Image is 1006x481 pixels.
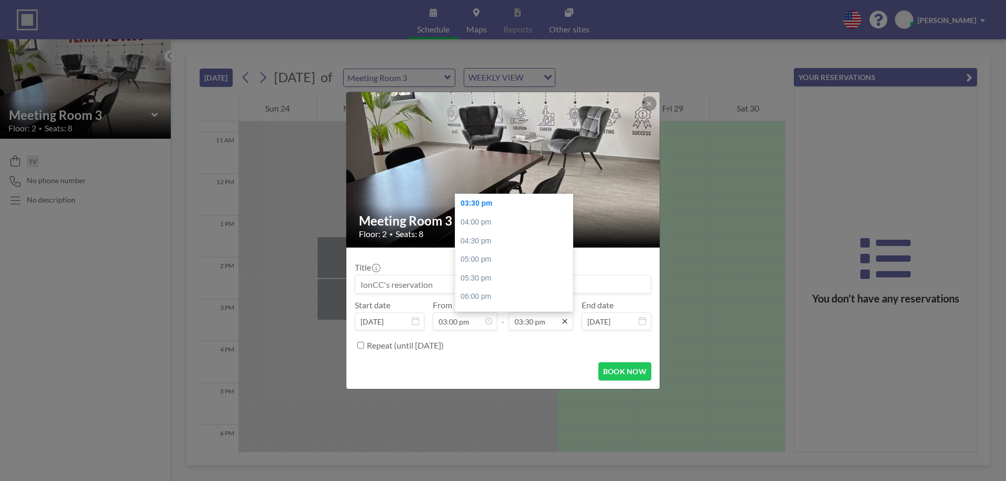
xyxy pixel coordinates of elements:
[455,232,578,251] div: 04:30 pm
[455,250,578,269] div: 05:00 pm
[455,287,578,306] div: 06:00 pm
[359,229,387,239] span: Floor: 2
[501,304,505,327] span: -
[389,230,393,238] span: •
[433,300,452,310] label: From
[396,229,423,239] span: Seats: 8
[455,306,578,325] div: 06:30 pm
[598,362,651,381] button: BOOK NOW
[355,262,379,273] label: Title
[455,194,578,213] div: 03:30 pm
[582,300,614,310] label: End date
[455,213,578,232] div: 04:00 pm
[367,340,444,351] label: Repeat (until [DATE])
[355,300,390,310] label: Start date
[455,269,578,288] div: 05:30 pm
[355,275,651,293] input: IonCC's reservation
[359,213,648,229] h2: Meeting Room 3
